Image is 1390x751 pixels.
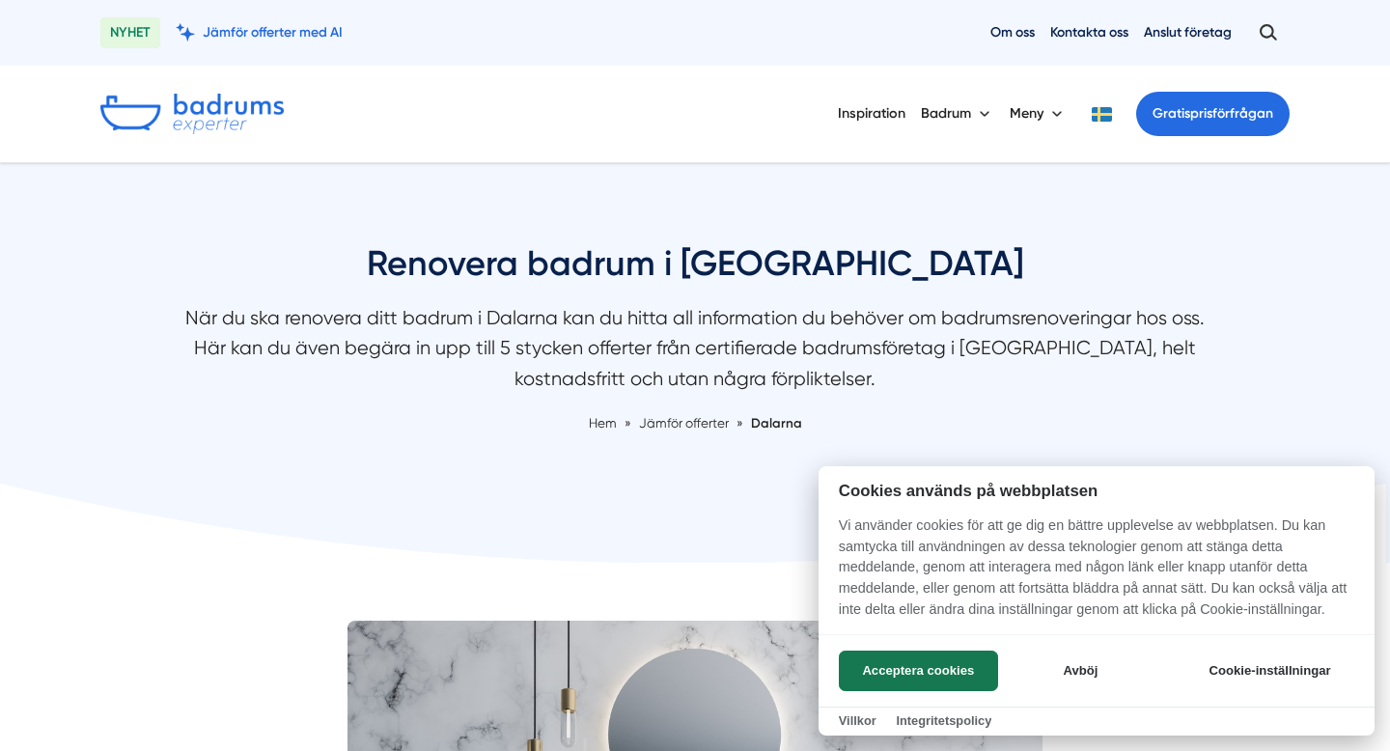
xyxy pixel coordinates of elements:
button: Cookie-inställningar [1185,651,1354,691]
h2: Cookies används på webbplatsen [819,482,1375,500]
button: Avböj [1004,651,1157,691]
a: Integritetspolicy [896,713,991,728]
p: Vi använder cookies för att ge dig en bättre upplevelse av webbplatsen. Du kan samtycka till anvä... [819,515,1375,633]
a: Villkor [839,713,876,728]
button: Acceptera cookies [839,651,998,691]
